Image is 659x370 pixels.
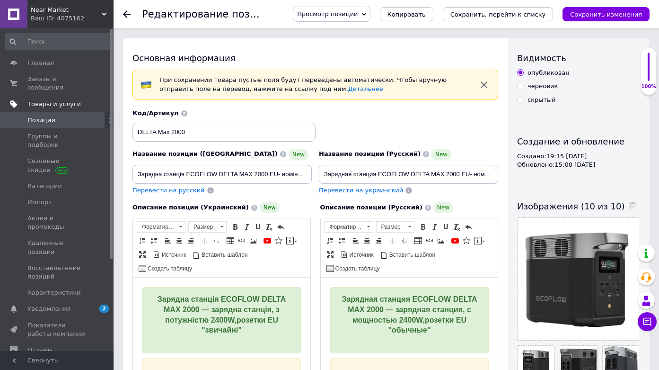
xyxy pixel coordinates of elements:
span: Просмотр позиции [297,10,358,18]
a: Развернуть [325,249,335,260]
button: Сохранить изменения [562,7,650,21]
span: Удаленные позиции [27,239,88,256]
a: По левому краю [351,235,361,246]
a: Вставить / удалить нумерованный список [137,235,148,246]
a: Полужирный (⌘+B) [230,222,240,232]
span: Near Market [31,6,102,14]
a: Полужирный (⌘+B) [418,222,428,232]
a: Вставить иконку [461,235,472,246]
a: Детальнее [348,85,383,92]
a: Вставить шаблон [379,249,437,260]
a: Вставить / удалить маркированный список [336,235,347,246]
span: Название позиции (Русский) [319,150,421,157]
a: Убрать форматирование [264,222,274,232]
span: Источник [348,251,374,259]
a: Форматирование [325,221,373,233]
strong: EcoFlow DELTA Max 2000 [17,95,98,103]
span: Размер [377,222,405,232]
span: New [260,202,280,213]
div: опубликован [527,69,570,77]
a: Изображение [436,235,446,246]
span: — это мощная портативная зарядная станция, созданная для удобного использования дома, в офисе или... [17,95,152,134]
a: Вставить / удалить нумерованный список [325,235,335,246]
a: Уменьшить отступ [387,235,398,246]
span: Уведомления [27,305,70,313]
a: Увеличить отступ [399,235,409,246]
span: Показатели работы компании [27,321,88,338]
div: 100% [641,83,656,90]
span: Описание позиции (Украинский) [132,204,249,211]
img: :flag-ua: [141,79,152,90]
a: Вставить шаблон [191,249,249,260]
a: По правому краю [373,235,384,246]
span: Создать таблицу [334,265,380,273]
a: Вставить иконку [273,235,284,246]
a: Курсив (⌘+I) [241,222,252,232]
div: Основная информация [132,52,498,64]
a: По правому краю [185,235,196,246]
div: Обновлено: 15:00 [DATE] [517,161,640,169]
span: Позиции [27,116,55,125]
a: Вставить / удалить маркированный список [149,235,159,246]
a: Уменьшить отступ [200,235,210,246]
a: Источник [339,249,375,260]
a: Добавить видео с YouTube [262,235,272,246]
div: скрытый [527,96,556,104]
a: Размер [376,221,414,233]
span: Вставить шаблон [388,251,435,259]
a: По центру [174,235,185,246]
a: Создать таблицу [137,263,193,273]
a: Убрать форматирование [452,222,462,232]
span: New [431,149,451,160]
span: Название позиции ([GEOGRAPHIC_DATA]) [132,150,278,157]
a: Отменить (⌘+Z) [275,222,286,232]
span: Размер [189,222,217,232]
span: Восстановление позиций [27,264,88,281]
a: Таблица [413,235,423,246]
a: Подчеркнутый (⌘+U) [440,222,451,232]
a: Вставить/Редактировать ссылку (⌘+L) [237,235,247,246]
span: 2 [99,305,109,313]
span: — це потужна портативна зарядна станція, створена для зручного використання вдома, в офісі або на... [17,95,155,134]
a: Форматирование [137,221,185,233]
span: Вставить шаблон [200,251,247,259]
button: Чат с покупателем [638,312,657,331]
input: Например, H&M женское платье зеленое 38 размер вечернее макси с блестками [132,165,312,184]
span: Импорт [27,198,52,207]
span: Код/Артикул [132,109,179,117]
span: Перевести на украинский [319,187,403,194]
div: Создано: 19:15 [DATE] [517,152,640,161]
div: черновик [527,82,558,90]
a: Увеличить отступ [211,235,221,246]
span: New [289,149,308,160]
i: Сохранить, перейти к списку [450,11,546,18]
span: Заказы и сообщения [27,75,88,92]
div: Изображения (10 из 10) [517,200,640,212]
div: Вернуться назад [123,10,131,18]
span: Источник [160,251,186,259]
a: Подчеркнутый (⌘+U) [253,222,263,232]
input: Поиск [5,33,112,50]
input: Например, H&M женское платье зеленое 38 размер вечернее макси с блестками [319,165,498,184]
a: Таблица [225,235,236,246]
a: Создать таблицу [325,263,381,273]
span: Форматирование [325,222,364,232]
div: Создание и обновление [517,135,640,147]
a: Вставить/Редактировать ссылку (⌘+L) [424,235,435,246]
div: 100% Качество заполнения [641,47,657,95]
div: Ваш ID: 4075162 [31,14,114,23]
span: Сезонные скидки [27,157,88,174]
span: Категории [27,182,62,190]
a: Вставить сообщение [473,235,486,246]
a: Отменить (⌘+Z) [463,222,474,232]
a: Изображение [248,235,258,246]
span: Товары и услуги [27,100,81,108]
i: Сохранить изменения [570,11,642,18]
a: Курсив (⌘+I) [429,222,439,232]
span: Главная [27,59,54,67]
a: Добавить видео с YouTube [450,235,460,246]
